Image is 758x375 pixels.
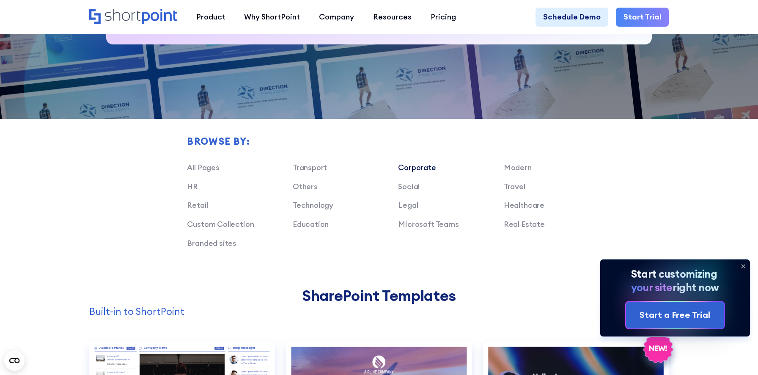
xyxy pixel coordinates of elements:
a: Schedule Demo [536,8,608,27]
div: Product [196,11,225,23]
a: Resources [364,8,421,27]
a: Pricing [421,8,465,27]
a: Start a Free Trial [626,302,724,328]
a: Home [89,9,177,25]
a: Technology [293,200,333,210]
div: Start a Free Trial [640,309,710,321]
a: Real Estate [504,219,545,229]
a: Microsoft Teams [398,219,459,229]
a: HR [187,182,198,191]
a: All Pages [187,163,219,172]
a: Branded sites [187,238,236,248]
a: Education [293,219,329,229]
a: Custom Collection [187,219,254,229]
a: Why ShortPoint [235,8,310,27]
h2: SharePoint Templates [89,287,669,305]
a: Product [187,8,235,27]
a: Legal [398,200,418,210]
iframe: Chat Widget [716,334,758,375]
div: Pricing [431,11,456,23]
div: Resources [373,11,412,23]
a: Healthcare [504,200,544,210]
p: Built-in to ShortPoint [89,305,669,319]
a: Social [398,182,420,191]
a: Retail [187,200,208,210]
a: Travel [504,182,525,191]
button: Open CMP widget [4,350,25,371]
a: Corporate [398,163,436,172]
a: Company [310,8,364,27]
h2: Browse by: [187,136,609,147]
div: Why ShortPoint [244,11,300,23]
a: Transport [293,163,327,172]
div: Company [319,11,354,23]
a: Start Trial [616,8,669,27]
a: Others [293,182,318,191]
a: Modern [504,163,532,172]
